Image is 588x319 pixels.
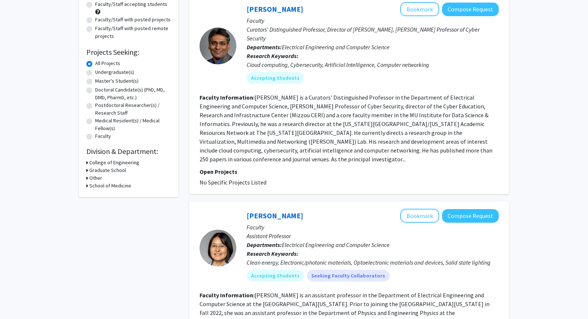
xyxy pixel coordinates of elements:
label: All Projects [95,60,120,67]
h3: Graduate School [89,166,126,174]
p: Assistant Professor [247,232,499,240]
b: Research Keywords: [247,52,298,60]
label: Faculty [95,132,111,140]
label: Faculty/Staff accepting students [95,0,167,8]
mat-chip: Seeking Faculty Collaborators [307,270,390,282]
span: Electrical Engineering and Computer Science [282,43,390,51]
button: Add Peifen Zhu to Bookmarks [400,209,439,223]
p: Curators' Distinguished Professor, Director of [PERSON_NAME], [PERSON_NAME] Professor of Cyber Se... [247,25,499,43]
label: Medical Resident(s) / Medical Fellow(s) [95,117,171,132]
iframe: Chat [6,286,31,313]
span: Electrical Engineering and Computer Science [282,241,390,248]
fg-read-more: [PERSON_NAME] is a Curators’ Distinguished Professor in the Department of Electrical Engineering ... [200,94,492,163]
button: Compose Request to Prasad Calyam [442,3,499,16]
h2: Division & Department: [86,147,171,156]
p: Faculty [247,223,499,232]
b: Faculty Information: [200,291,255,299]
h3: School of Medicine [89,182,131,190]
b: Faculty Information: [200,94,255,101]
label: Faculty/Staff with posted projects [95,16,171,24]
div: Cloud computing, Cybersecurity, Artificial Intelligence, Computer networking [247,60,499,69]
div: Clean energy, Electronic/photonic materials, Optoelectronic materials and devices, Solid state li... [247,258,499,267]
label: Postdoctoral Researcher(s) / Research Staff [95,101,171,117]
a: [PERSON_NAME] [247,4,303,14]
mat-chip: Accepting Students [247,270,304,282]
label: Master's Student(s) [95,77,139,85]
p: Open Projects [200,167,499,176]
button: Add Prasad Calyam to Bookmarks [400,2,439,16]
a: [PERSON_NAME] [247,211,303,220]
b: Departments: [247,241,282,248]
button: Compose Request to Peifen Zhu [442,209,499,223]
p: Faculty [247,16,499,25]
label: Doctoral Candidate(s) (PhD, MD, DMD, PharmD, etc.) [95,86,171,101]
mat-chip: Accepting Students [247,72,304,84]
b: Departments: [247,43,282,51]
h3: Other [89,174,102,182]
label: Undergraduate(s) [95,68,134,76]
h3: College of Engineering [89,159,139,166]
b: Research Keywords: [247,250,298,257]
h2: Projects Seeking: [86,48,171,57]
span: No Specific Projects Listed [200,179,266,186]
label: Faculty/Staff with posted remote projects [95,25,171,40]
